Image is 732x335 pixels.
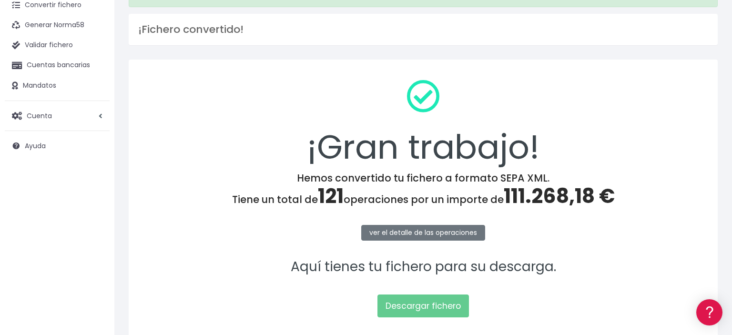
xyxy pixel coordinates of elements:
span: 111.268,18 € [504,182,615,210]
div: Facturación [10,189,181,198]
div: Información general [10,66,181,75]
a: Formatos [10,121,181,135]
span: Ayuda [25,141,46,151]
a: General [10,204,181,219]
a: POWERED BY ENCHANT [131,274,183,284]
a: Generar Norma58 [5,15,110,35]
h4: Hemos convertido tu fichero a formato SEPA XML. Tiene un total de operaciones por un importe de [141,172,705,208]
a: Descargar fichero [377,294,469,317]
a: ver el detalle de las operaciones [361,225,485,241]
span: Cuenta [27,111,52,120]
a: API [10,244,181,258]
a: Videotutoriales [10,150,181,165]
a: Cuentas bancarias [5,55,110,75]
div: ¡Gran trabajo! [141,72,705,172]
div: Programadores [10,229,181,238]
a: Mandatos [5,76,110,96]
a: Información general [10,81,181,96]
a: Cuenta [5,106,110,126]
button: Contáctanos [10,255,181,272]
a: Validar fichero [5,35,110,55]
div: Convertir ficheros [10,105,181,114]
h3: ¡Fichero convertido! [138,23,708,36]
a: Ayuda [5,136,110,156]
p: Aquí tienes tu fichero para su descarga. [141,256,705,278]
span: 121 [318,182,344,210]
a: Problemas habituales [10,135,181,150]
a: Perfiles de empresas [10,165,181,180]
